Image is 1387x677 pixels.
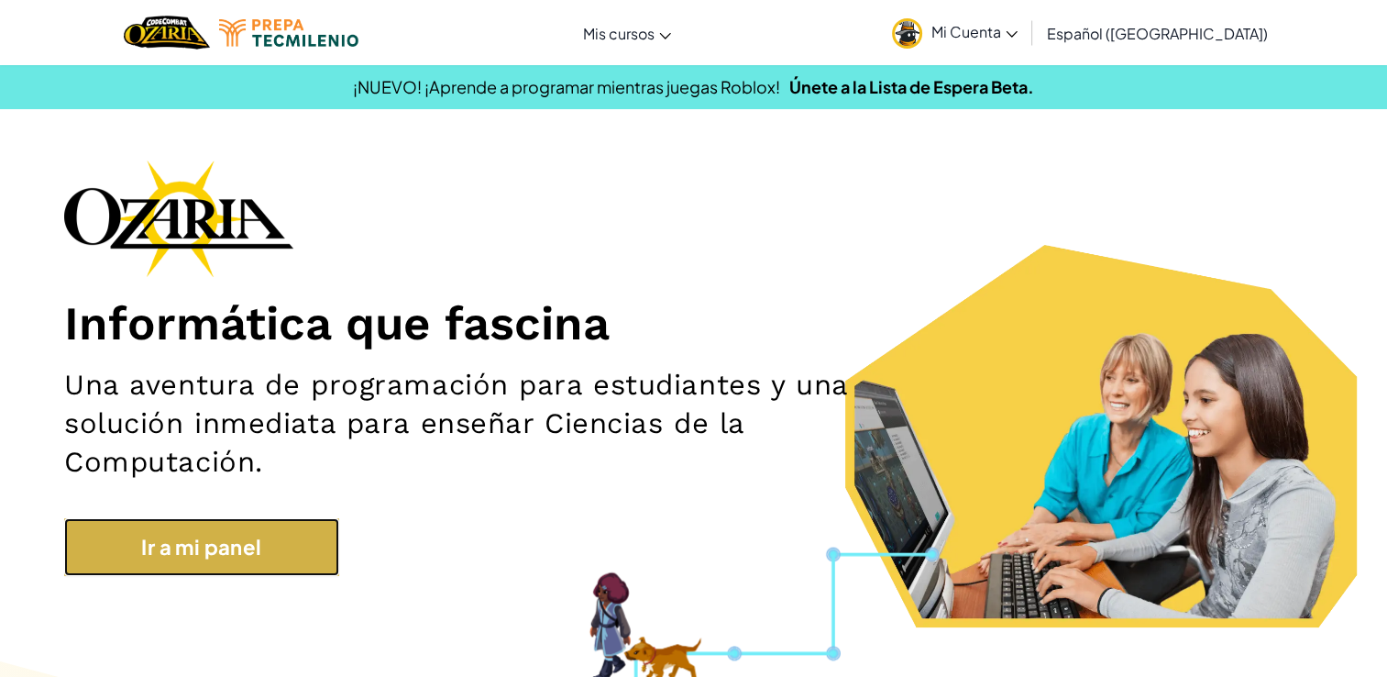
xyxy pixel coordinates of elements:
[931,22,1018,41] span: Mi Cuenta
[892,18,922,49] img: avatar
[789,76,1034,97] a: Únete a la Lista de Espera Beta.
[64,160,293,277] img: Ozaria branding logo
[124,14,209,51] img: Home
[1038,8,1277,58] a: Español ([GEOGRAPHIC_DATA])
[583,24,655,43] span: Mis cursos
[353,76,780,97] span: ¡NUEVO! ¡Aprende a programar mientras juegas Roblox!
[124,14,209,51] a: Ozaria by CodeCombat logo
[883,4,1027,61] a: Mi Cuenta
[219,19,358,47] img: Tecmilenio logo
[574,8,680,58] a: Mis cursos
[64,518,339,576] a: Ir a mi panel
[64,366,908,482] h2: Una aventura de programación para estudiantes y una solución inmediata para enseñar Ciencias de l...
[64,295,1323,352] h1: Informática que fascina
[1047,24,1268,43] span: Español ([GEOGRAPHIC_DATA])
